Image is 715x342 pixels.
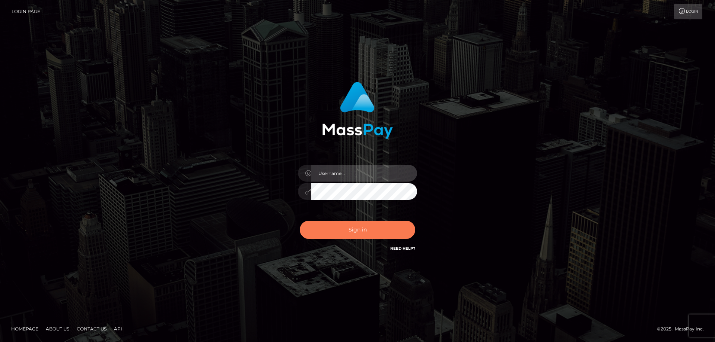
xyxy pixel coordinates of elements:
a: Homepage [8,323,41,335]
img: MassPay Login [322,82,393,139]
button: Sign in [300,221,415,239]
a: Contact Us [74,323,109,335]
input: Username... [311,165,417,182]
a: Need Help? [390,246,415,251]
div: © 2025 , MassPay Inc. [657,325,709,333]
a: Login Page [12,4,40,19]
a: API [111,323,125,335]
a: Login [674,4,702,19]
a: About Us [43,323,72,335]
